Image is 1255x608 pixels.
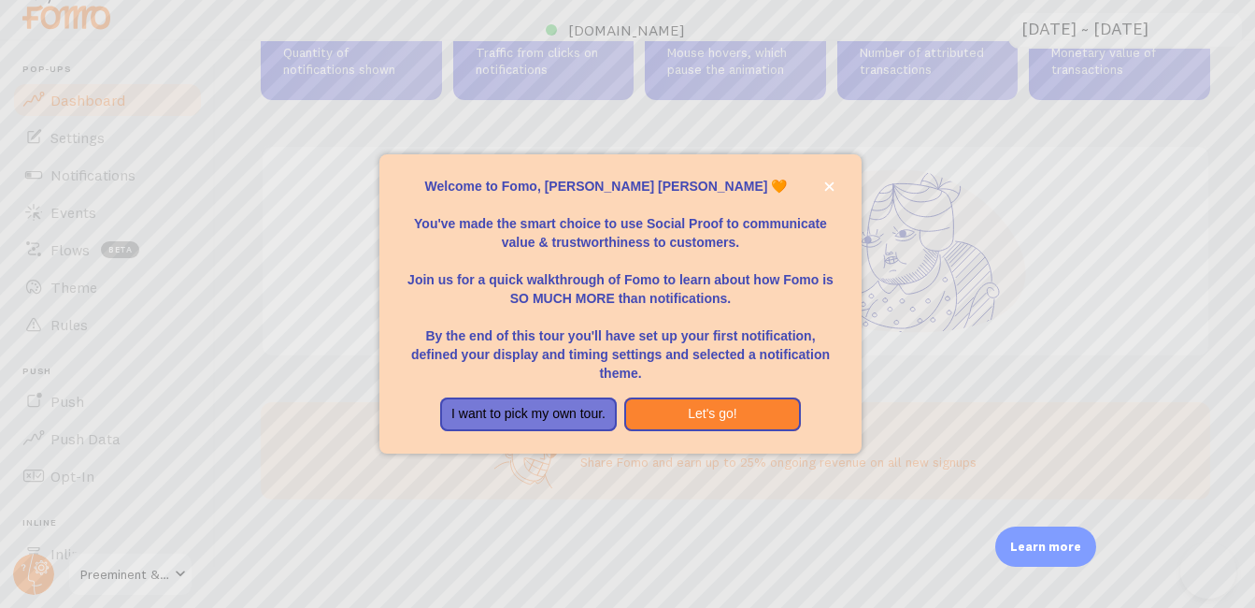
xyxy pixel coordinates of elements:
[402,195,838,252] p: You've made the smart choice to use Social Proof to communicate value & trustworthiness to custom...
[379,154,861,454] div: Welcome to Fomo, Thembekile Noto 🧡You&amp;#39;ve made the smart choice to use Social Proof to com...
[402,308,838,383] p: By the end of this tour you'll have set up your first notification, defined your display and timi...
[820,177,839,196] button: close,
[1010,538,1081,556] p: Learn more
[402,177,838,195] p: Welcome to Fomo, [PERSON_NAME] [PERSON_NAME] 🧡
[995,527,1096,567] div: Learn more
[402,252,838,308] p: Join us for a quick walkthrough of Fomo to learn about how Fomo is SO MUCH MORE than notifications.
[624,398,801,431] button: Let's go!
[440,398,617,431] button: I want to pick my own tour.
